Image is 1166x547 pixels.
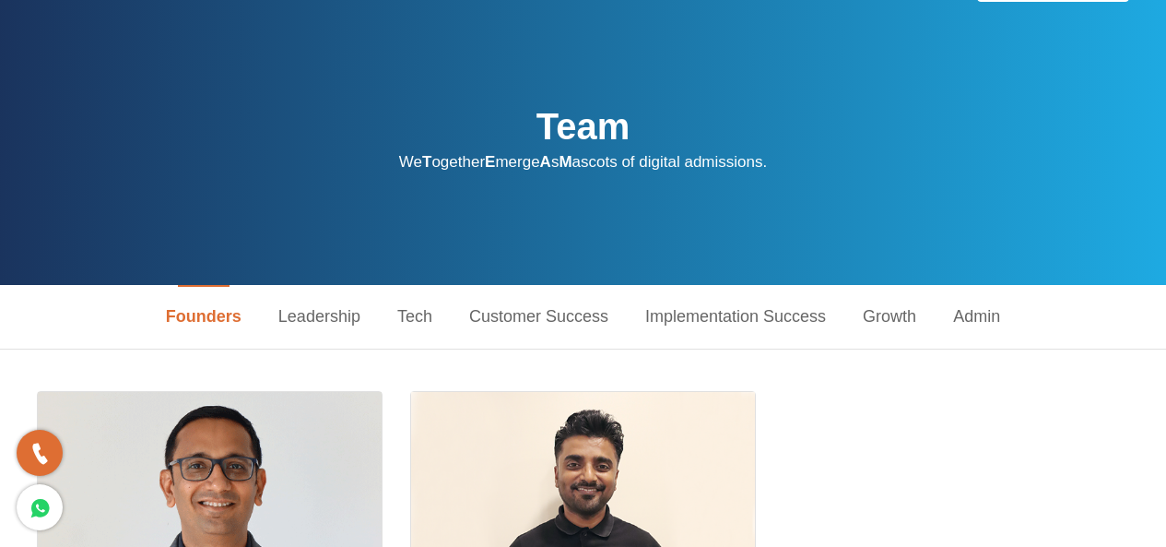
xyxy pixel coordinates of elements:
a: Customer Success [451,285,627,349]
strong: T [422,153,431,171]
a: Leadership [260,285,379,349]
a: Founders [147,285,260,349]
a: Admin [935,285,1019,349]
strong: A [540,153,551,171]
strong: M [559,153,571,171]
strong: Team [536,106,630,147]
p: We ogether merge s ascots of digital admissions. [399,149,767,175]
strong: E [485,153,495,171]
a: Tech [379,285,451,349]
a: Growth [844,285,935,349]
a: Implementation Success [627,285,844,349]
